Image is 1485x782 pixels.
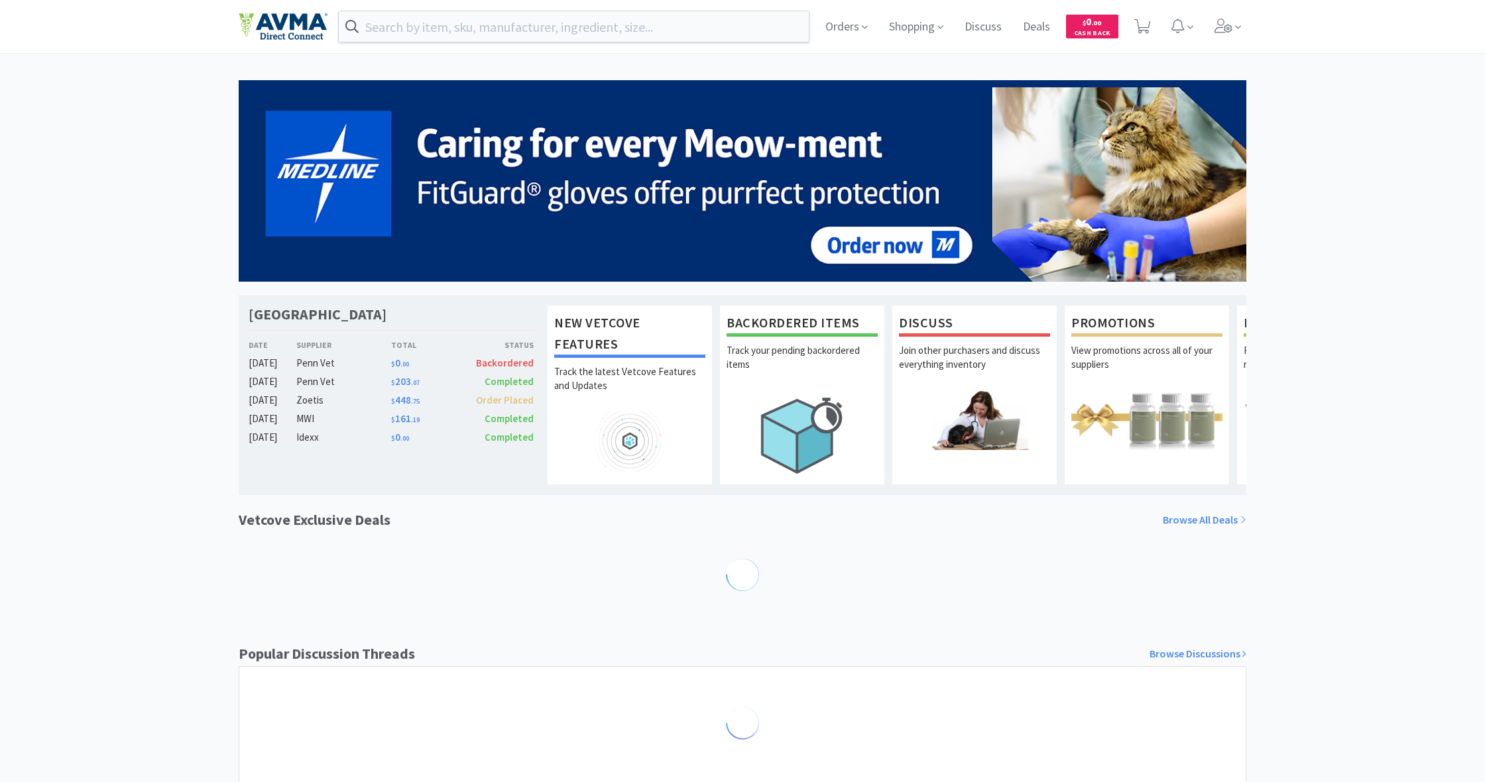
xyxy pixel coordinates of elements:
[239,80,1246,282] img: 5b85490d2c9a43ef9873369d65f5cc4c_481.png
[391,375,420,388] span: 203
[1064,305,1230,485] a: PromotionsView promotions across all of your suppliers
[391,416,395,424] span: $
[391,434,395,443] span: $
[899,390,1050,450] img: hero_discuss.png
[727,312,878,337] h1: Backordered Items
[239,13,327,40] img: e4e33dab9f054f5782a47901c742baa9_102.png
[892,305,1057,485] a: DiscussJoin other purchasers and discuss everything inventory
[719,305,885,485] a: Backordered ItemsTrack your pending backordered items
[296,355,391,371] div: Penn Vet
[485,431,534,443] span: Completed
[1083,19,1086,27] span: $
[339,11,809,42] input: Search by item, sku, manufacturer, ingredient, size...
[547,305,713,485] a: New Vetcove FeaturesTrack the latest Vetcove Features and Updates
[1236,305,1402,485] a: Free SamplesRequest free samples on the newest veterinary products
[554,312,705,358] h1: New Vetcove Features
[476,357,534,369] span: Backordered
[485,375,534,388] span: Completed
[959,21,1007,33] a: Discuss
[249,429,296,445] div: [DATE]
[1163,512,1246,529] a: Browse All Deals
[554,364,705,411] p: Track the latest Vetcove Features and Updates
[1150,645,1246,663] a: Browse Discussions
[1244,343,1395,390] p: Request free samples on the newest veterinary products
[1071,390,1222,450] img: hero_promotions.png
[411,378,420,387] span: . 07
[1071,343,1222,390] p: View promotions across all of your suppliers
[476,394,534,406] span: Order Placed
[296,429,391,445] div: Idexx
[1018,21,1055,33] a: Deals
[727,390,878,480] img: hero_backorders.png
[249,411,296,427] div: [DATE]
[296,339,391,351] div: Supplier
[727,343,878,390] p: Track your pending backordered items
[1071,312,1222,337] h1: Promotions
[1074,30,1110,38] span: Cash Back
[411,416,420,424] span: . 19
[249,374,534,390] a: [DATE]Penn Vet$203.07Completed
[296,374,391,390] div: Penn Vet
[249,355,534,371] a: [DATE]Penn Vet$0.00Backordered
[239,508,390,531] h1: Vetcove Exclusive Deals
[391,378,395,387] span: $
[462,339,534,351] div: Status
[249,392,296,408] div: [DATE]
[1083,15,1101,28] span: 0
[1066,9,1118,44] a: $0.00Cash Back
[899,343,1050,390] p: Join other purchasers and discuss everything inventory
[249,392,534,408] a: [DATE]Zoetis$448.75Order Placed
[400,434,409,443] span: . 00
[1091,19,1101,27] span: . 00
[249,429,534,445] a: [DATE]Idexx$0.00Completed
[249,305,386,324] h1: [GEOGRAPHIC_DATA]
[249,355,296,371] div: [DATE]
[899,312,1050,337] h1: Discuss
[249,374,296,390] div: [DATE]
[1244,312,1395,337] h1: Free Samples
[391,360,395,368] span: $
[249,339,296,351] div: Date
[391,357,409,369] span: 0
[391,397,395,406] span: $
[296,392,391,408] div: Zoetis
[296,411,391,427] div: MWI
[1244,390,1395,450] img: hero_samples.png
[391,412,420,425] span: 161
[391,339,463,351] div: Total
[411,397,420,406] span: . 75
[391,394,420,406] span: 448
[391,431,409,443] span: 0
[239,642,415,665] h1: Popular Discussion Threads
[400,360,409,368] span: . 00
[485,412,534,425] span: Completed
[554,411,705,471] img: hero_feature_roadmap.png
[249,411,534,427] a: [DATE]MWI$161.19Completed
